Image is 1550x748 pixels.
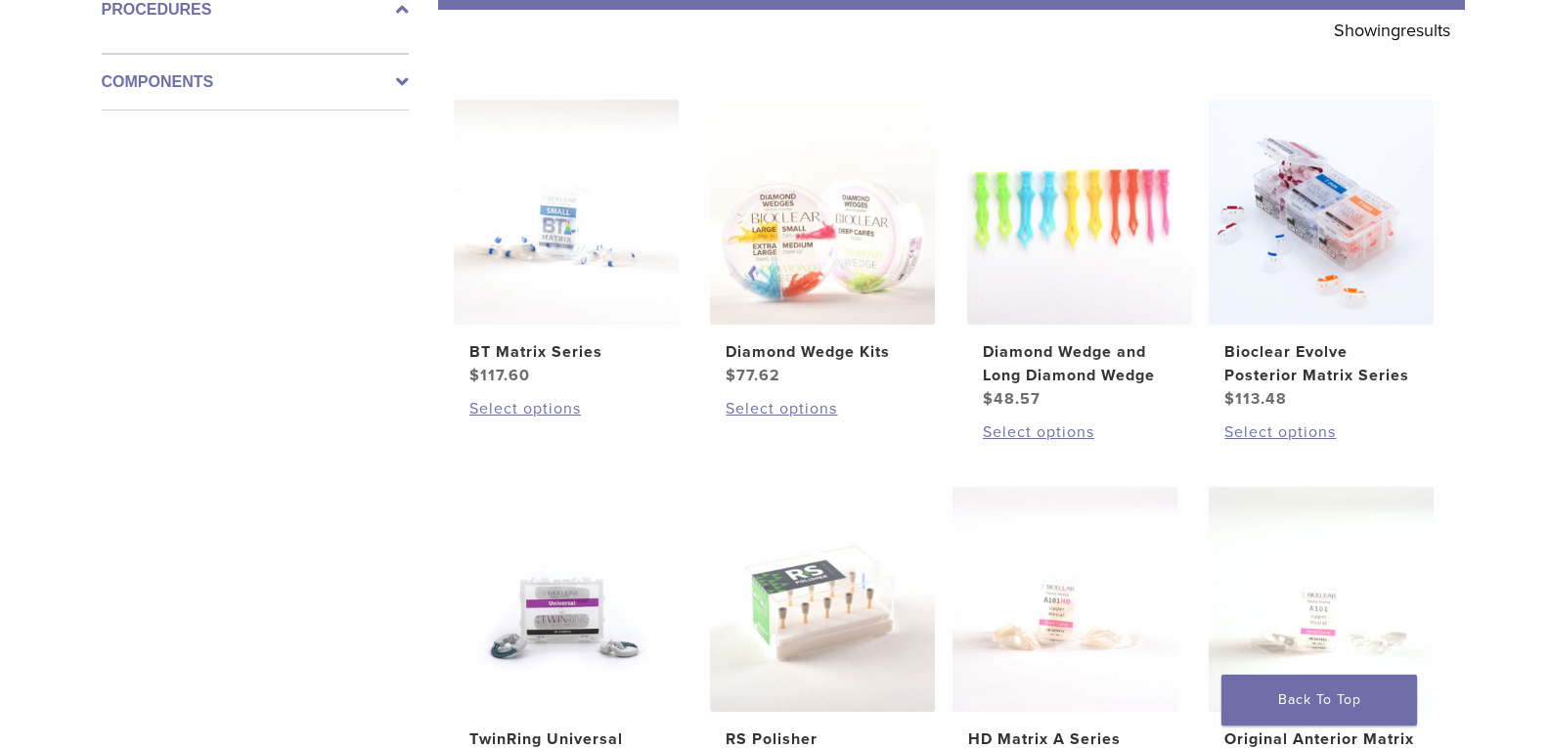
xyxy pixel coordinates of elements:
a: Select options for “Bioclear Evolve Posterior Matrix Series” [1224,420,1418,444]
a: Select options for “Diamond Wedge Kits” [726,397,919,420]
img: Diamond Wedge and Long Diamond Wedge [967,100,1192,325]
a: Back To Top [1221,675,1417,726]
img: TwinRing Universal [454,487,679,712]
bdi: 113.48 [1224,389,1287,409]
span: $ [983,389,994,409]
span: $ [1224,389,1235,409]
label: Components [102,70,409,94]
img: RS Polisher [710,487,935,712]
span: $ [469,366,480,385]
img: Bioclear Evolve Posterior Matrix Series [1209,100,1434,325]
img: Original Anterior Matrix - A Series [1209,487,1434,712]
h2: Diamond Wedge Kits [726,340,919,364]
a: Diamond Wedge KitsDiamond Wedge Kits $77.62 [709,100,937,387]
a: Select options for “Diamond Wedge and Long Diamond Wedge” [983,420,1176,444]
img: Diamond Wedge Kits [710,100,935,325]
p: Showing results [1334,10,1450,51]
a: Select options for “BT Matrix Series” [469,397,663,420]
a: Bioclear Evolve Posterior Matrix SeriesBioclear Evolve Posterior Matrix Series $113.48 [1208,100,1436,411]
img: HD Matrix A Series [952,487,1177,712]
a: BT Matrix SeriesBT Matrix Series $117.60 [453,100,681,387]
img: BT Matrix Series [454,100,679,325]
h2: Bioclear Evolve Posterior Matrix Series [1224,340,1418,387]
a: Diamond Wedge and Long Diamond WedgeDiamond Wedge and Long Diamond Wedge $48.57 [966,100,1194,411]
span: $ [726,366,736,385]
h2: BT Matrix Series [469,340,663,364]
bdi: 77.62 [726,366,780,385]
bdi: 117.60 [469,366,530,385]
h2: Diamond Wedge and Long Diamond Wedge [983,340,1176,387]
bdi: 48.57 [983,389,1041,409]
